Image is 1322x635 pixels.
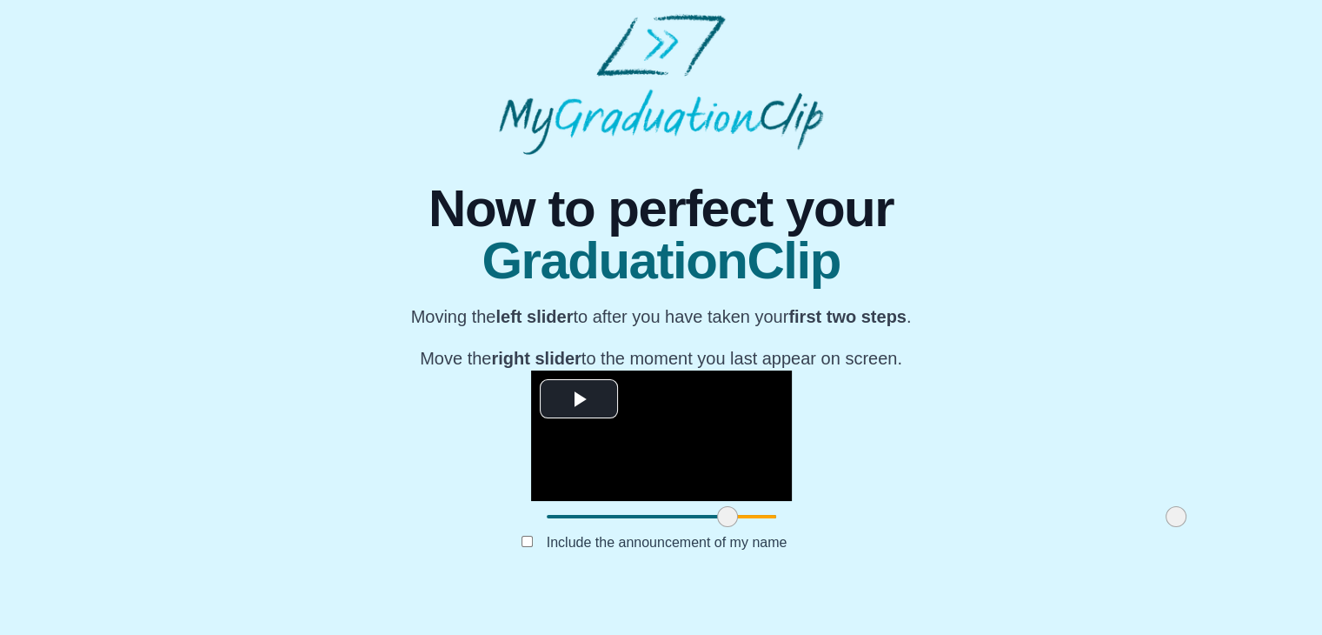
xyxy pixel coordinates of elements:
[788,307,907,326] b: first two steps
[499,14,822,155] img: MyGraduationClip
[495,307,573,326] b: left slider
[531,371,792,501] div: Video Player
[411,346,912,371] p: Move the to the moment you last appear on screen.
[540,379,618,418] button: Play Video
[411,235,912,287] span: GraduationClip
[411,304,912,329] p: Moving the to after you have taken your .
[411,183,912,235] span: Now to perfect your
[491,349,581,368] b: right slider
[533,528,801,557] label: Include the announcement of my name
